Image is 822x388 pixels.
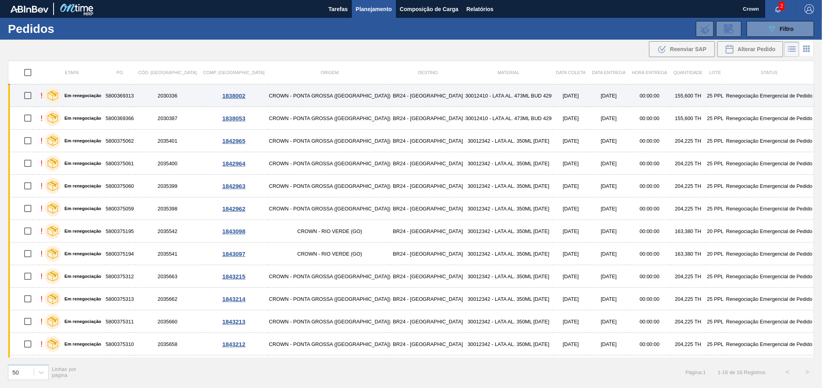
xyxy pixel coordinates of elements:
td: CROWN - PONTA GROSSA ([GEOGRAPHIC_DATA]) [268,175,392,197]
td: 5800375310 [104,333,135,356]
label: Em renegociação [61,342,102,346]
td: CROWN - PONTA GROSSA ([GEOGRAPHIC_DATA]) [268,288,392,310]
td: 00:00:00 [629,265,670,288]
td: 5800375313 [104,288,135,310]
td: 204,225 TH [670,130,706,152]
div: Visão em Cards [799,42,814,57]
td: [DATE] [589,152,629,175]
label: Em renegociação [61,296,102,301]
td: 204,225 TH [670,310,706,333]
div: ! [40,159,43,168]
td: 30012342 - LATA AL. 350ML [DATE] [464,333,553,356]
td: BR24 - [GEOGRAPHIC_DATA] [392,310,464,333]
td: 2030336 [135,84,200,107]
td: 25 PPL [706,152,725,175]
td: CROWN - RIO VERDE (GO) [268,220,392,243]
td: CROWN - PONTA GROSSA ([GEOGRAPHIC_DATA]) [268,197,392,220]
td: [DATE] [589,107,629,130]
td: 30012342 - LATA AL. 350ML [DATE] [464,175,553,197]
td: CROWN - PONTA GROSSA ([GEOGRAPHIC_DATA]) [268,107,392,130]
td: 204,225 TH [670,356,706,378]
a: !Em renegociação58003693662030387CROWN - PONTA GROSSA ([GEOGRAPHIC_DATA])BR24 - [GEOGRAPHIC_DATA]... [8,107,814,130]
td: [DATE] [589,175,629,197]
td: 30012342 - LATA AL. 350ML [DATE] [464,152,553,175]
div: 1842962 [201,205,267,212]
td: 204,225 TH [670,333,706,356]
div: Importar Negociações dos Pedidos [696,21,714,37]
div: ! [40,114,43,123]
span: Etapa [65,70,79,75]
td: 25 PPL [706,175,725,197]
span: Reenviar SAP [670,46,707,52]
td: 204,225 TH [670,265,706,288]
span: 1 - 16 de 16 Registros [718,369,766,375]
td: 25 PPL [706,265,725,288]
td: [DATE] [553,265,589,288]
td: CROWN - RIO VERDE (GO) [268,243,392,265]
td: 5800369313 [104,84,135,107]
td: 25 PPL [706,84,725,107]
span: Data coleta [556,70,586,75]
span: 2 [779,2,785,10]
span: Material [497,70,519,75]
span: Planejamento [356,4,392,14]
a: !Em renegociação58003753112035660CROWN - PONTA GROSSA ([GEOGRAPHIC_DATA])BR24 - [GEOGRAPHIC_DATA]... [8,310,814,333]
div: ! [40,136,43,145]
td: 00:00:00 [629,356,670,378]
div: ! [40,204,43,213]
td: 30012410 - LATA AL. 473ML BUD 429 [464,107,553,130]
div: ! [40,317,43,326]
td: 25 PPL [706,130,725,152]
a: !Em renegociação58003753122035663CROWN - PONTA GROSSA ([GEOGRAPHIC_DATA])BR24 - [GEOGRAPHIC_DATA]... [8,265,814,288]
td: 163,380 TH [670,220,706,243]
td: 00:00:00 [629,197,670,220]
td: [DATE] [553,333,589,356]
td: [DATE] [553,107,589,130]
td: 204,225 TH [670,197,706,220]
div: Solicitação de Revisão de Pedidos [716,21,741,37]
td: Renegociação Emergencial de Pedido [725,265,814,288]
td: 00:00:00 [629,288,670,310]
td: 155,600 TH [670,107,706,130]
div: Visão em Lista [784,42,799,57]
td: 2035398 [135,197,200,220]
a: !Em renegociação58003750612035400CROWN - PONTA GROSSA ([GEOGRAPHIC_DATA])BR24 - [GEOGRAPHIC_DATA]... [8,152,814,175]
span: Cód. [GEOGRAPHIC_DATA] [138,70,197,75]
div: ! [40,91,43,100]
label: Em renegociação [61,161,102,166]
td: BR24 - [GEOGRAPHIC_DATA] [392,152,464,175]
span: Relatórios [467,4,494,14]
td: BR24 - [GEOGRAPHIC_DATA] [392,265,464,288]
td: 00:00:00 [629,107,670,130]
div: 1843212 [201,341,267,348]
a: !Em renegociação58003750622035401CROWN - PONTA GROSSA ([GEOGRAPHIC_DATA])BR24 - [GEOGRAPHIC_DATA]... [8,130,814,152]
div: 1843097 [201,250,267,257]
label: Em renegociação [61,229,102,233]
div: Reenviar SAP [649,41,715,57]
td: 25 PPL [706,288,725,310]
td: Renegociação Emergencial de Pedido [725,175,814,197]
span: Status [761,70,778,75]
label: Em renegociação [61,93,102,98]
td: BR24 - [GEOGRAPHIC_DATA] [392,243,464,265]
td: Renegociação Emergencial de Pedido [725,220,814,243]
label: Em renegociação [61,274,102,279]
span: Hora Entrega [632,70,667,75]
span: Quantidade [674,70,703,75]
td: BR24 - [GEOGRAPHIC_DATA] [392,197,464,220]
td: Renegociação Emergencial de Pedido [725,288,814,310]
div: ! [40,340,43,349]
td: 5800375195 [104,220,135,243]
button: < [778,362,797,382]
span: Filtro [780,26,794,32]
td: [DATE] [589,220,629,243]
span: Tarefas [328,4,348,14]
td: 2035662 [135,288,200,310]
td: Renegociação Emergencial de Pedido [725,333,814,356]
td: 00:00:00 [629,333,670,356]
td: BR24 - [GEOGRAPHIC_DATA] [392,130,464,152]
label: Em renegociação [61,183,102,188]
td: 5800375194 [104,243,135,265]
td: 5800375312 [104,265,135,288]
td: CROWN - PONTA GROSSA ([GEOGRAPHIC_DATA]) [268,84,392,107]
